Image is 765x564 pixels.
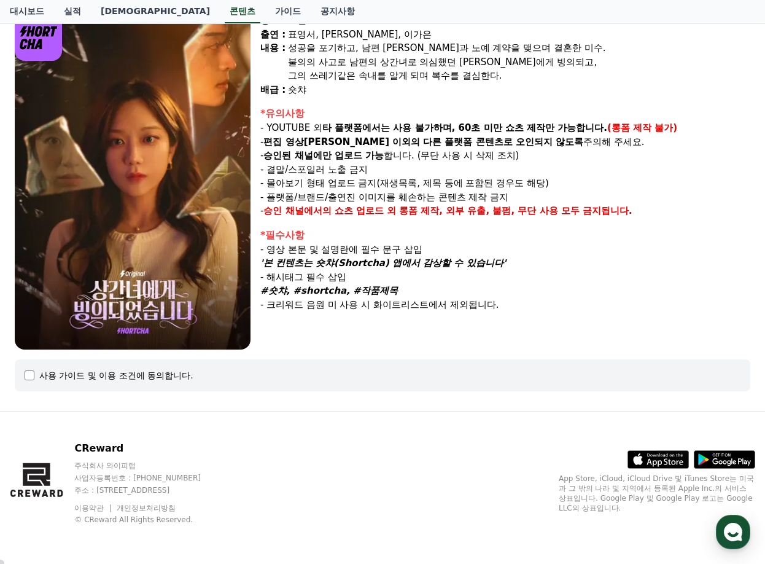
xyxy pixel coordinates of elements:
p: - 몰아보기 형태 업로드 금지(재생목록, 제목 등에 포함된 경우도 해당) [260,176,750,190]
div: 숏챠 [288,83,750,97]
p: - 주의해 주세요. [260,135,750,149]
a: 개인정보처리방침 [117,504,176,512]
strong: 다른 플랫폼 콘텐츠로 오인되지 않도록 [423,136,583,147]
p: - 결말/스포일러 노출 금지 [260,163,750,177]
p: - 플랫폼/브랜드/출연진 이미지를 훼손하는 콘텐츠 제작 금지 [260,190,750,205]
p: App Store, iCloud, iCloud Drive 및 iTunes Store는 미국과 그 밖의 나라 및 지역에서 등록된 Apple Inc.의 서비스 상표입니다. Goo... [559,474,755,513]
div: 성공을 포기하고, 남편 [PERSON_NAME]과 노예 계약을 맺으며 결혼한 미수. [288,41,750,55]
p: 주소 : [STREET_ADDRESS] [74,485,224,495]
p: - 크리워드 음원 미 사용 시 화이트리스트에서 제외됩니다. [260,298,750,312]
div: 그의 쓰레기같은 속내를 알게 되며 복수를 결심한다. [288,69,750,83]
a: 이용약관 [74,504,113,512]
p: 사업자등록번호 : [PHONE_NUMBER] [74,473,224,483]
em: #숏챠, #shortcha, #작품제목 [260,285,398,296]
p: - 해시태그 필수 삽입 [260,270,750,284]
a: 대화 [81,390,158,420]
p: 주식회사 와이피랩 [74,461,224,471]
em: '본 컨텐츠는 숏챠(Shortcha) 앱에서 감상할 수 있습니다' [260,257,506,268]
div: *유의사항 [260,106,750,121]
strong: 편집 영상[PERSON_NAME] 이외의 [263,136,420,147]
strong: 타 플랫폼에서는 사용 불가하며, 60초 미만 쇼츠 제작만 가능합니다. [322,122,607,133]
div: 내용 : [260,41,285,83]
p: - YOUTUBE 외 [260,121,750,135]
div: 표영서, [PERSON_NAME], 이가은 [288,28,750,42]
p: CReward [74,441,224,456]
div: 출연 : [260,28,285,42]
p: - 합니다. (무단 사용 시 삭제 조치) [260,149,750,163]
span: 대화 [112,409,127,418]
span: 홈 [39,408,46,418]
strong: 승인 채널에서의 쇼츠 업로드 외 [263,205,396,216]
strong: 승인된 채널에만 업로드 가능 [263,150,384,161]
span: 설정 [190,408,204,418]
p: - 영상 본문 및 설명란에 필수 문구 삽입 [260,243,750,257]
div: 사용 가이드 및 이용 조건에 동의합니다. [39,369,193,382]
a: 홈 [4,390,81,420]
div: *필수사항 [260,228,750,243]
a: 설정 [158,390,236,420]
strong: 롱폼 제작, 외부 유출, 불펌, 무단 사용 모두 금지됩니다. [399,205,632,216]
p: © CReward All Rights Reserved. [74,515,224,525]
div: 불의의 사고로 남편의 상간녀로 의심했던 [PERSON_NAME]에게 빙의되고, [288,55,750,69]
img: logo [15,14,62,61]
div: 배급 : [260,83,285,97]
img: video [15,14,250,350]
strong: (롱폼 제작 불가) [607,122,677,133]
p: - [260,204,750,218]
